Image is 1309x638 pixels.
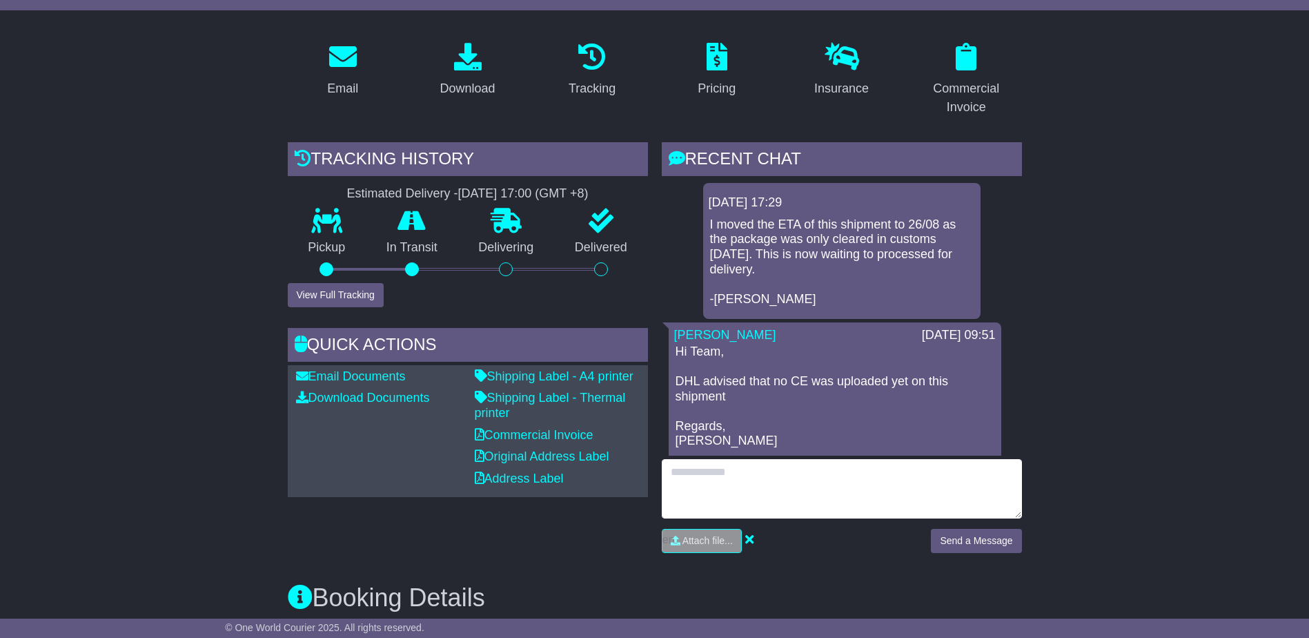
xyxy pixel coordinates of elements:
div: [DATE] 17:29 [709,195,975,211]
a: Download [431,38,504,103]
a: Email Documents [296,369,406,383]
div: Pricing [698,79,736,98]
a: Insurance [805,38,878,103]
a: [PERSON_NAME] [674,328,776,342]
p: In Transit [366,240,458,255]
a: Address Label [475,472,564,485]
div: Commercial Invoice [920,79,1013,117]
a: Shipping Label - Thermal printer [475,391,626,420]
p: Pickup [288,240,366,255]
a: Pricing [689,38,745,103]
p: Delivered [554,240,648,255]
div: [DATE] 09:51 [922,328,996,343]
div: Tracking history [288,142,648,180]
button: Send a Message [931,529,1021,553]
a: Commercial Invoice [475,428,593,442]
a: Commercial Invoice [911,38,1022,122]
h3: Booking Details [288,584,1022,612]
a: Email [318,38,367,103]
p: Hi Team, DHL advised that no CE was uploaded yet on this shipment Regards, [PERSON_NAME] [676,345,994,449]
p: I moved the ETA of this shipment to 26/08 as the package was only cleared in customs [DATE]. This... [710,217,974,307]
p: Delivering [458,240,555,255]
div: [DATE] 17:00 (GMT +8) [458,186,589,202]
a: Tracking [560,38,624,103]
div: Download [440,79,495,98]
span: © One World Courier 2025. All rights reserved. [225,622,424,633]
a: Original Address Label [475,449,609,463]
div: Email [327,79,358,98]
div: Tracking [569,79,616,98]
div: Estimated Delivery - [288,186,648,202]
button: View Full Tracking [288,283,384,307]
div: RECENT CHAT [662,142,1022,180]
div: Insurance [814,79,869,98]
a: Shipping Label - A4 printer [475,369,633,383]
a: Download Documents [296,391,430,405]
div: Quick Actions [288,328,648,365]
